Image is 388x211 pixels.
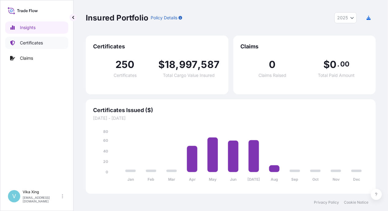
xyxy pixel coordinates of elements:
[93,107,368,114] span: Certificates Issued ($)
[344,200,368,205] a: Cookie Notice
[201,60,220,70] span: 587
[323,60,330,70] span: $
[114,73,137,77] span: Certificates
[258,73,286,77] span: Claims Raised
[158,60,165,70] span: $
[151,15,177,21] p: Policy Details
[93,43,221,50] span: Certificates
[198,60,201,70] span: ,
[23,196,61,203] p: [EMAIL_ADDRESS][DOMAIN_NAME]
[148,177,155,182] tspan: Feb
[333,177,340,182] tspan: Nov
[241,43,369,50] span: Claims
[209,177,217,182] tspan: May
[163,73,215,77] span: Total Cargo Value Insured
[5,52,68,64] a: Claims
[337,15,348,21] span: 2025
[168,177,175,182] tspan: Mar
[20,55,33,61] p: Claims
[271,177,278,182] tspan: Aug
[165,60,175,70] span: 18
[353,177,360,182] tspan: Dec
[334,12,357,23] button: Year Selector
[86,13,148,23] p: Insured Portfolio
[103,129,108,134] tspan: 80
[340,62,349,66] span: 00
[23,190,61,194] p: Vika Xing
[103,138,108,143] tspan: 60
[115,60,135,70] span: 250
[103,149,108,153] tspan: 40
[318,73,355,77] span: Total Paid Amount
[269,60,276,70] span: 0
[106,170,108,174] tspan: 0
[5,37,68,49] a: Certificates
[179,60,198,70] span: 997
[337,62,340,66] span: .
[12,193,16,199] span: V
[5,21,68,34] a: Insights
[292,177,299,182] tspan: Sep
[127,177,134,182] tspan: Jan
[314,200,339,205] a: Privacy Policy
[189,177,196,182] tspan: Apr
[230,177,236,182] tspan: Jun
[312,177,319,182] tspan: Oct
[176,60,179,70] span: ,
[20,40,43,46] p: Certificates
[20,24,36,31] p: Insights
[330,60,337,70] span: 0
[103,159,108,164] tspan: 20
[248,177,260,182] tspan: [DATE]
[93,115,368,121] span: [DATE] - [DATE]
